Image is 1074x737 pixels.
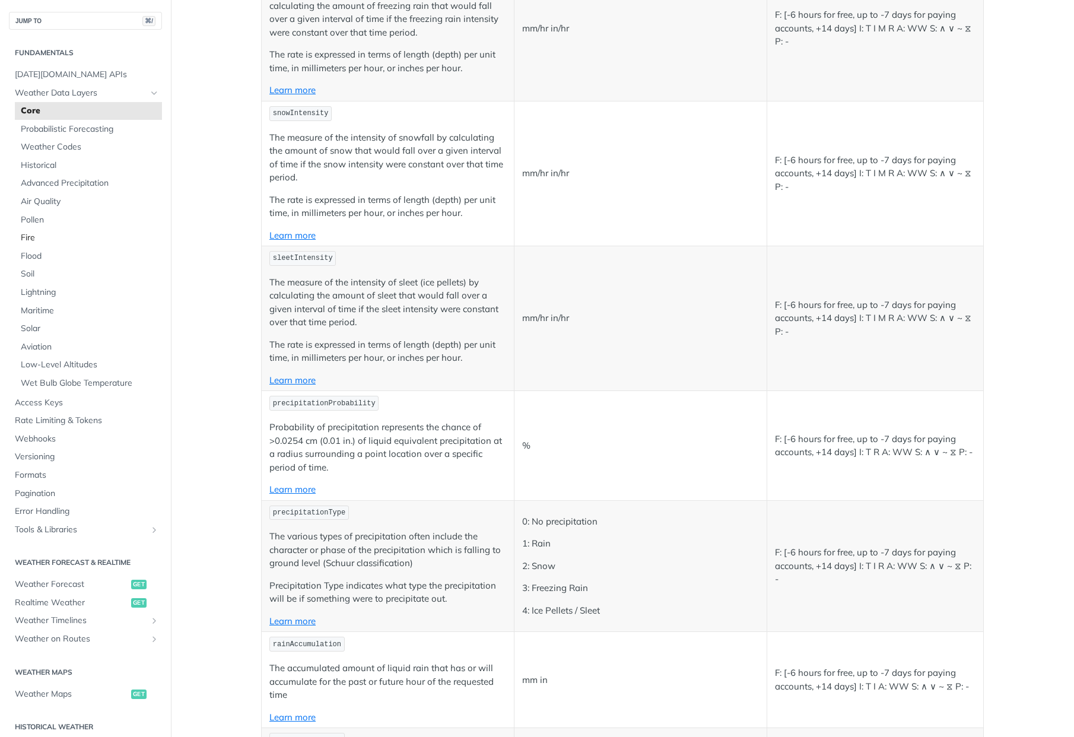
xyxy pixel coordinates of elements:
a: Historical [15,157,162,174]
a: Pagination [9,485,162,503]
a: Flood [15,247,162,265]
span: Aviation [21,341,159,353]
a: Tools & LibrariesShow subpages for Tools & Libraries [9,521,162,539]
span: rainAccumulation [273,640,341,649]
span: Weather Data Layers [15,87,147,99]
span: Probabilistic Forecasting [21,123,159,135]
button: Hide subpages for Weather Data Layers [150,88,159,98]
p: Precipitation Type indicates what type the precipitation will be if something were to precipitate... [269,579,506,606]
p: mm/hr in/hr [522,22,759,36]
a: Access Keys [9,394,162,412]
p: The measure of the intensity of sleet (ice pellets) by calculating the amount of sleet that would... [269,276,506,329]
p: 2: Snow [522,560,759,573]
a: Weather TimelinesShow subpages for Weather Timelines [9,612,162,630]
p: Probability of precipitation represents the chance of >0.0254 cm (0.01 in.) of liquid equivalent ... [269,421,506,474]
span: get [131,580,147,589]
span: Core [21,105,159,117]
p: The various types of precipitation often include the character or phase of the precipitation whic... [269,530,506,570]
a: Wet Bulb Globe Temperature [15,374,162,392]
p: F: [-6 hours for free, up to -7 days for paying accounts, +14 days] I: T I M R A: WW S: ∧ ∨ ~ ⧖ P: - [775,154,976,194]
a: Weather Forecastget [9,576,162,593]
span: precipitationType [273,509,345,517]
span: Low-Level Altitudes [21,359,159,371]
span: sleetIntensity [273,254,333,262]
span: Tools & Libraries [15,524,147,536]
span: Error Handling [15,506,159,517]
a: Learn more [269,230,316,241]
a: Lightning [15,284,162,301]
p: The measure of the intensity of snowfall by calculating the amount of snow that would fall over a... [269,131,506,185]
span: Access Keys [15,397,159,409]
span: [DATE][DOMAIN_NAME] APIs [15,69,159,81]
a: Advanced Precipitation [15,174,162,192]
a: Aviation [15,338,162,356]
p: The accumulated amount of liquid rain that has or will accumulate for the past or future hour of ... [269,662,506,702]
p: mm/hr in/hr [522,167,759,180]
span: ⌘/ [142,16,155,26]
p: F: [-6 hours for free, up to -7 days for paying accounts, +14 days] I: T I M R A: WW S: ∧ ∨ ~ ⧖ P: - [775,8,976,49]
a: Learn more [269,615,316,627]
a: [DATE][DOMAIN_NAME] APIs [9,66,162,84]
button: Show subpages for Tools & Libraries [150,525,159,535]
p: mm in [522,674,759,687]
a: Weather on RoutesShow subpages for Weather on Routes [9,630,162,648]
p: 4: Ice Pellets / Sleet [522,604,759,618]
p: F: [-6 hours for free, up to -7 days for paying accounts, +14 days] I: T R A: WW S: ∧ ∨ ~ ⧖ P: - [775,433,976,459]
span: Rate Limiting & Tokens [15,415,159,427]
a: Weather Codes [15,138,162,156]
button: JUMP TO⌘/ [9,12,162,30]
span: Weather Maps [15,688,128,700]
span: Weather Timelines [15,615,147,627]
span: get [131,598,147,608]
p: % [522,439,759,453]
span: Fire [21,232,159,244]
a: Weather Data LayersHide subpages for Weather Data Layers [9,84,162,102]
span: Versioning [15,451,159,463]
a: Pollen [15,211,162,229]
p: 0: No precipitation [522,515,759,529]
h2: Weather Forecast & realtime [9,557,162,568]
p: 1: Rain [522,537,759,551]
a: Learn more [269,484,316,495]
p: F: [-6 hours for free, up to -7 days for paying accounts, +14 days] I: T I R A: WW S: ∧ ∨ ~ ⧖ P: - [775,546,976,586]
a: Learn more [269,374,316,386]
h2: Historical Weather [9,722,162,732]
a: Formats [9,466,162,484]
a: Rate Limiting & Tokens [9,412,162,430]
a: Versioning [9,448,162,466]
a: Webhooks [9,430,162,448]
p: F: [-6 hours for free, up to -7 days for paying accounts, +14 days] I: T I M R A: WW S: ∧ ∨ ~ ⧖ P: - [775,298,976,339]
a: Air Quality [15,193,162,211]
span: Flood [21,250,159,262]
p: 3: Freezing Rain [522,582,759,595]
span: Lightning [21,287,159,298]
span: Realtime Weather [15,597,128,609]
p: The rate is expressed in terms of length (depth) per unit time, in millimeters per hour, or inche... [269,338,506,365]
span: Formats [15,469,159,481]
span: Air Quality [21,196,159,208]
p: The rate is expressed in terms of length (depth) per unit time, in millimeters per hour, or inche... [269,193,506,220]
span: Soil [21,268,159,280]
a: Probabilistic Forecasting [15,120,162,138]
span: Webhooks [15,433,159,445]
span: Maritime [21,305,159,317]
a: Error Handling [9,503,162,520]
span: Advanced Precipitation [21,177,159,189]
a: Low-Level Altitudes [15,356,162,374]
a: Realtime Weatherget [9,594,162,612]
a: Maritime [15,302,162,320]
span: Wet Bulb Globe Temperature [21,377,159,389]
a: Fire [15,229,162,247]
a: Soil [15,265,162,283]
a: Weather Mapsget [9,685,162,703]
a: Core [15,102,162,120]
span: Weather Forecast [15,579,128,590]
span: precipitationProbability [273,399,376,408]
span: Solar [21,323,159,335]
span: Historical [21,160,159,171]
a: Learn more [269,711,316,723]
button: Show subpages for Weather Timelines [150,616,159,625]
h2: Fundamentals [9,47,162,58]
a: Learn more [269,84,316,96]
h2: Weather Maps [9,667,162,678]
